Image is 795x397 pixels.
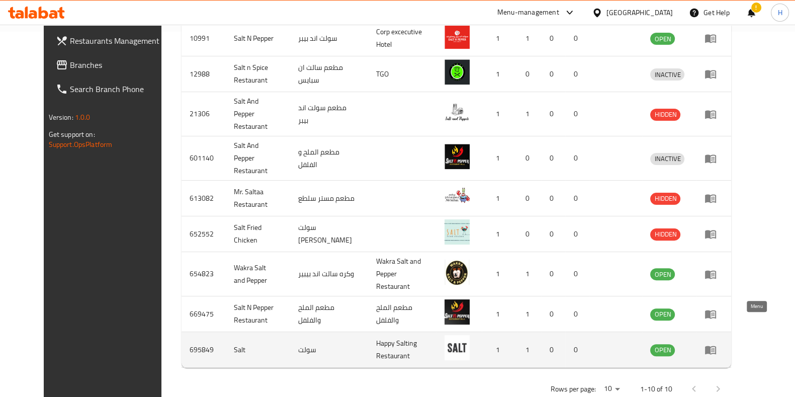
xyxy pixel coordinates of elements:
[70,59,168,71] span: Branches
[704,268,723,280] div: Menu
[650,228,680,241] div: HIDDEN
[565,296,589,332] td: 0
[482,136,517,181] td: 1
[606,7,673,18] div: [GEOGRAPHIC_DATA]
[704,152,723,165] div: Menu
[517,21,541,56] td: 1
[482,296,517,332] td: 1
[704,308,723,320] div: Menu
[517,56,541,92] td: 0
[541,21,565,56] td: 0
[517,181,541,216] td: 0
[290,296,368,332] td: مطعم الملح والفلفل
[226,296,290,332] td: Salt N Pepper Restaurant
[565,252,589,296] td: 0
[290,92,368,136] td: مطعم سولت اند بيبر
[290,56,368,92] td: مطعم سالت ان سبايس
[482,252,517,296] td: 1
[704,192,723,204] div: Menu
[445,100,470,125] img: Salt And Pepper Restaurant
[445,219,470,245] img: Salt Fried Chicken
[290,332,368,368] td: سولت
[541,92,565,136] td: 0
[226,136,290,181] td: Salt And Pepper Restaurant
[565,181,589,216] td: 0
[368,296,436,332] td: مطعم الملح والفلفل
[182,21,226,56] td: 10991
[517,216,541,252] td: 0
[182,252,226,296] td: 654823
[290,136,368,181] td: مطعم الملح و الفلفل
[226,92,290,136] td: Salt And Pepper Restaurant
[497,7,559,19] div: Menu-management
[182,136,226,181] td: 601140
[290,181,368,216] td: مطعم مستر سلطع
[777,7,782,18] span: H
[517,92,541,136] td: 1
[704,108,723,120] div: Menu
[650,69,684,81] span: INACTIVE
[368,252,436,296] td: Wakra Salt and Pepper Restaurant
[704,32,723,44] div: Menu
[49,128,95,141] span: Get support on:
[565,92,589,136] td: 0
[445,24,470,49] img: Salt N Pepper
[482,21,517,56] td: 1
[650,193,680,205] div: HIDDEN
[541,136,565,181] td: 0
[226,56,290,92] td: Salt n Spice Restaurant
[565,56,589,92] td: 0
[650,33,675,45] span: OPEN
[226,332,290,368] td: Salt
[517,252,541,296] td: 1
[541,56,565,92] td: 0
[49,138,113,151] a: Support.OpsPlatform
[650,269,675,280] span: OPEN
[182,216,226,252] td: 652552
[517,296,541,332] td: 1
[599,381,624,396] div: Rows per page:
[650,193,680,204] span: HIDDEN
[650,153,684,165] div: INACTIVE
[550,383,595,395] p: Rows per page:
[482,216,517,252] td: 1
[650,268,675,280] div: OPEN
[226,181,290,216] td: Mr. Saltaa Restaurant
[368,21,436,56] td: Corp excecutive Hotel
[565,332,589,368] td: 0
[650,109,680,120] span: HIDDEN
[541,296,565,332] td: 0
[517,136,541,181] td: 0
[226,252,290,296] td: Wakra Salt and Pepper
[482,332,517,368] td: 1
[482,92,517,136] td: 1
[48,29,176,53] a: Restaurants Management
[445,59,470,85] img: Salt n Spice Restaurant
[49,111,73,124] span: Version:
[182,56,226,92] td: 12988
[482,181,517,216] td: 1
[290,252,368,296] td: وكره سالت اند بيبير
[182,296,226,332] td: 669475
[226,21,290,56] td: Salt N Pepper
[640,383,672,395] p: 1-10 of 10
[541,181,565,216] td: 0
[70,35,168,47] span: Restaurants Management
[517,332,541,368] td: 1
[445,260,470,285] img: Wakra Salt and Pepper
[445,144,470,169] img: Salt And Pepper Restaurant
[650,308,675,320] span: OPEN
[290,216,368,252] td: سولت [PERSON_NAME]
[541,252,565,296] td: 0
[445,335,470,360] img: Salt
[445,184,470,209] img: Mr. Saltaa Restaurant
[482,56,517,92] td: 1
[368,56,436,92] td: TGO
[182,332,226,368] td: 695849
[565,216,589,252] td: 0
[368,332,436,368] td: Happy Salting Restaurant
[650,344,675,356] div: OPEN
[445,299,470,325] img: Salt N Pepper Restaurant
[182,92,226,136] td: 21306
